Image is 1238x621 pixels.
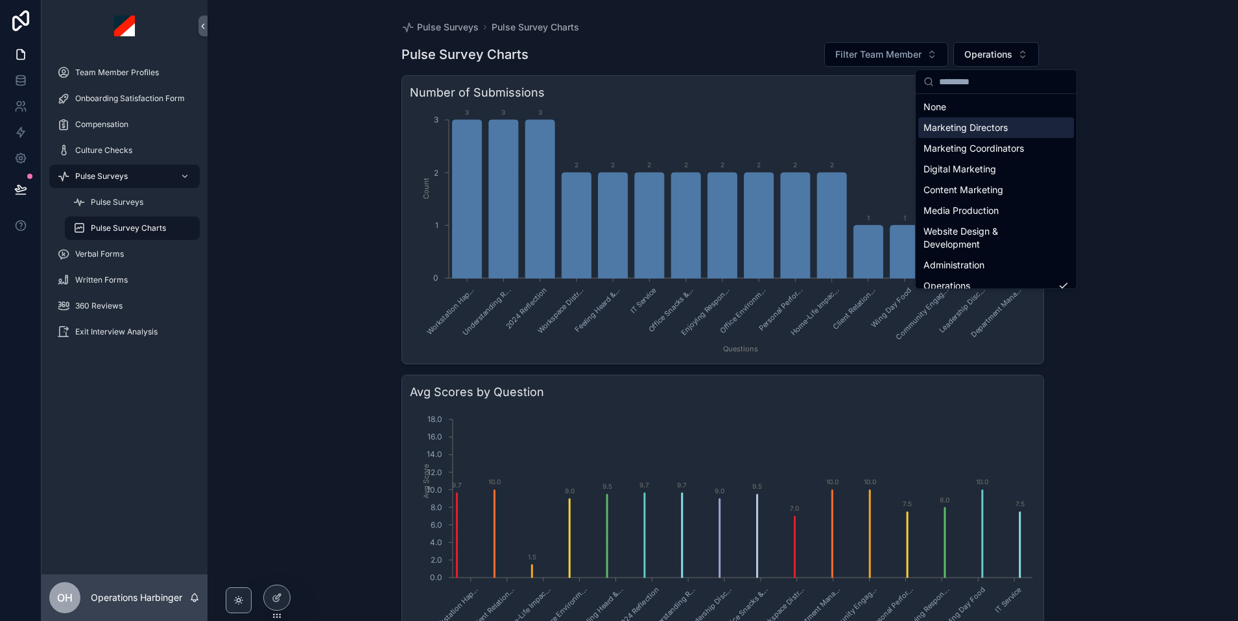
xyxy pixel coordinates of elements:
[75,171,128,182] span: Pulse Surveys
[91,223,166,233] span: Pulse Survey Charts
[824,42,948,67] button: Select Button
[461,286,512,337] text: Understanding R...
[723,344,758,353] tspan: Questions
[718,286,767,335] text: Office Environm...
[75,93,185,104] span: Onboarding Satisfaction Form
[425,286,475,336] text: Workstation Hap...
[835,48,922,61] span: Filter Team Member
[602,482,612,490] text: 9.5
[611,161,615,169] text: 2
[501,108,505,116] text: 3
[49,87,200,110] a: Onboarding Satisfaction Form
[870,286,914,330] text: Wing Day Food
[715,487,724,495] text: 9.0
[918,159,1074,180] div: Digital Marketing
[410,383,1036,401] h3: Avg Scores by Question
[538,108,542,116] text: 3
[49,242,200,266] a: Verbal Forms
[918,200,1074,221] div: Media Production
[75,119,128,130] span: Compensation
[49,113,200,136] a: Compensation
[964,48,1012,61] span: Operations
[49,139,200,162] a: Culture Checks
[679,286,731,338] text: Enjoying Respon...
[114,16,135,36] img: App logo
[435,220,438,230] tspan: 1
[410,107,1036,356] div: chart
[573,286,622,334] text: Feeling Heard &...
[757,286,804,333] text: Personal Perfor...
[427,485,442,495] tspan: 10.0
[647,161,651,169] text: 2
[752,482,762,490] text: 9.5
[75,275,128,285] span: Written Forms
[916,94,1077,288] div: Suggestions
[433,273,438,283] tspan: 0
[918,97,1074,117] div: None
[575,161,578,169] text: 2
[431,502,442,512] tspan: 8.0
[918,117,1074,138] div: Marketing Directors
[528,553,536,561] text: 1.5
[91,591,182,604] p: Operations Harbinger
[918,138,1074,159] div: Marketing Coordinators
[434,168,438,178] tspan: 2
[49,268,200,292] a: Written Forms
[976,478,988,486] text: 10.0
[903,500,912,508] text: 7.5
[793,161,797,169] text: 2
[75,327,158,337] span: Exit Interview Analysis
[401,21,479,34] a: Pulse Surveys
[1016,500,1025,508] text: 7.5
[417,21,479,34] span: Pulse Surveys
[427,449,442,459] tspan: 14.0
[918,275,1074,296] div: Operations
[488,478,501,486] text: 10.0
[790,504,799,512] text: 7.0
[918,221,1074,255] div: Website Design & Development
[940,496,949,504] text: 8.0
[65,191,200,214] a: Pulse Surveys
[970,286,1023,340] text: Department Mana...
[42,52,208,360] div: scrollable content
[492,21,579,34] a: Pulse Survey Charts
[757,161,761,169] text: 2
[427,432,442,441] tspan: 16.0
[49,61,200,84] a: Team Member Profiles
[75,249,124,259] span: Verbal Forms
[684,161,688,169] text: 2
[91,197,143,207] span: Pulse Surveys
[49,294,200,318] a: 360 Reviews
[75,301,123,311] span: 360 Reviews
[565,487,575,495] text: 9.0
[994,585,1023,615] text: IT Service
[789,286,840,338] text: Home-Life Impac...
[639,481,649,489] text: 9.7
[720,161,724,169] text: 2
[434,115,438,124] tspan: 3
[504,286,549,331] text: 2024 Reflection
[75,145,132,156] span: Culture Checks
[628,286,658,316] text: IT Service
[431,555,442,565] tspan: 2.0
[677,481,687,489] text: 9.7
[953,42,1039,67] button: Select Button
[410,84,1036,102] h3: Number of Submissions
[430,572,442,582] tspan: 0.0
[431,520,442,530] tspan: 6.0
[830,161,834,169] text: 2
[57,590,73,605] span: OH
[452,481,462,489] text: 9.7
[430,537,442,547] tspan: 4.0
[903,214,906,222] text: 1
[65,217,200,240] a: Pulse Survey Charts
[867,214,870,222] text: 1
[422,464,431,498] tspan: Avg Score
[826,478,839,486] text: 10.0
[401,45,529,64] h1: Pulse Survey Charts
[647,286,695,334] text: Office Snacks &...
[75,67,159,78] span: Team Member Profiles
[937,286,986,335] text: Leadership Disc...
[427,414,442,424] tspan: 18.0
